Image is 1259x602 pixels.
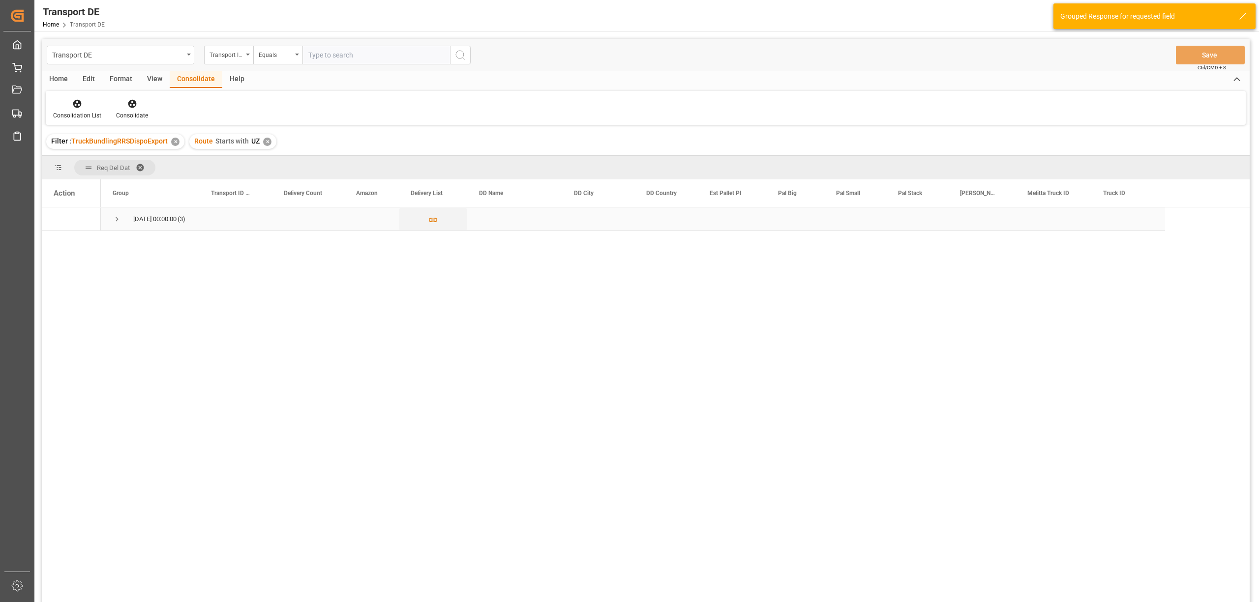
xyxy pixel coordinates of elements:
[52,48,183,60] div: Transport DE
[71,137,168,145] span: TruckBundlingRRSDispoExport
[42,207,101,231] div: Press SPACE to select this row.
[284,190,322,197] span: Delivery Count
[113,190,129,197] span: Group
[43,21,59,28] a: Home
[116,111,148,120] div: Consolidate
[51,137,71,145] span: Filter :
[574,190,594,197] span: DD City
[75,71,102,88] div: Edit
[259,48,292,59] div: Equals
[101,207,1165,231] div: Press SPACE to select this row.
[53,111,101,120] div: Consolidation List
[133,208,177,230] div: [DATE] 00:00:00
[479,190,503,197] span: DD Name
[222,71,252,88] div: Help
[253,46,302,64] button: open menu
[450,46,471,64] button: search button
[251,137,260,145] span: UZ
[140,71,170,88] div: View
[1103,190,1125,197] span: Truck ID
[356,190,378,197] span: Amazon
[43,4,105,19] div: Transport DE
[54,189,75,198] div: Action
[171,138,180,146] div: ✕
[204,46,253,64] button: open menu
[210,48,243,59] div: Transport ID Logward
[42,71,75,88] div: Home
[778,190,797,197] span: Pal Big
[47,46,194,64] button: open menu
[1198,64,1226,71] span: Ctrl/CMD + S
[1060,11,1229,22] div: Grouped Response for requested field
[211,190,251,197] span: Transport ID Logward
[170,71,222,88] div: Consolidate
[302,46,450,64] input: Type to search
[646,190,677,197] span: DD Country
[1027,190,1069,197] span: Melitta Truck ID
[960,190,995,197] span: [PERSON_NAME]
[263,138,271,146] div: ✕
[710,190,741,197] span: Est Pallet Pl
[97,164,130,172] span: Req Del Dat
[836,190,860,197] span: Pal Small
[102,71,140,88] div: Format
[1176,46,1245,64] button: Save
[898,190,922,197] span: Pal Stack
[178,208,185,230] span: (3)
[215,137,249,145] span: Starts with
[411,190,443,197] span: Delivery List
[194,137,213,145] span: Route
